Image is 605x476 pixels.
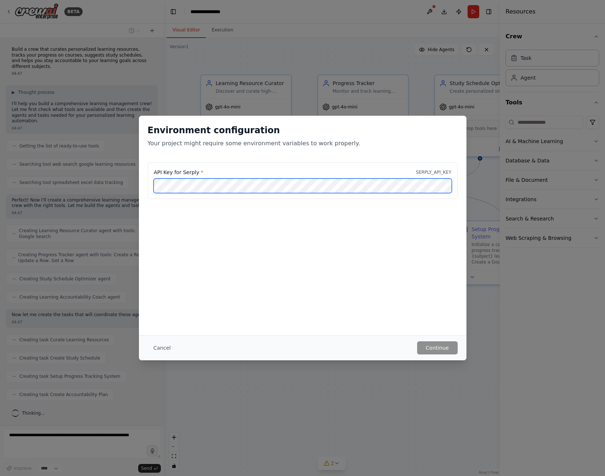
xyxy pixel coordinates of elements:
[417,341,458,354] button: Continue
[416,169,451,175] p: SERPLY_API_KEY
[148,124,458,136] h2: Environment configuration
[148,341,177,354] button: Cancel
[154,169,203,176] label: API Key for Serply
[148,139,458,148] p: Your project might require some environment variables to work properly.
